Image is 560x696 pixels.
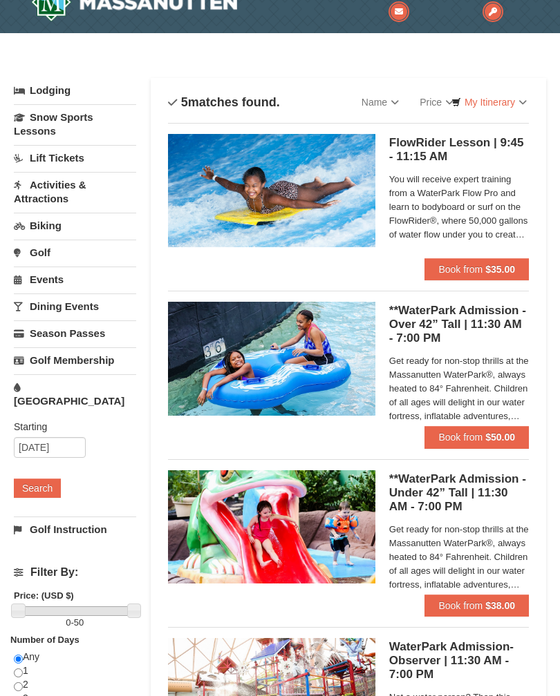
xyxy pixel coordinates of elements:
a: Lift Tickets [14,145,136,171]
img: 6619917-216-363963c7.jpg [168,134,375,247]
strong: Number of Days [10,635,80,645]
h4: Filter By: [14,566,136,579]
a: Golf Instruction [14,516,136,542]
a: Golf Membership [14,347,136,373]
button: Book from $35.00 [424,258,529,280]
span: Book from [438,432,483,443]
h5: WaterPark Admission- Observer | 11:30 AM - 7:00 PM [389,640,529,681]
a: Events [14,267,136,292]
h4: matches found. [168,95,280,109]
label: Starting [14,420,126,434]
a: Golf [14,240,136,265]
a: Dining Events [14,293,136,319]
span: Book from [438,264,483,275]
h5: FlowRider Lesson | 9:45 - 11:15 AM [389,136,529,164]
a: Snow Sports Lessons [14,104,136,144]
h5: **WaterPark Admission - Under 42” Tall | 11:30 AM - 7:00 PM [389,472,529,514]
h5: **WaterPark Admission - Over 42” Tall | 11:30 AM - 7:00 PM [389,304,529,345]
strong: Price: (USD $) [14,590,74,601]
button: Book from $38.00 [424,594,529,617]
a: Season Passes [14,320,136,346]
img: 6619917-720-80b70c28.jpg [168,302,375,415]
a: Lodging [14,78,136,103]
strong: $35.00 [485,264,515,275]
a: My Itinerary [442,92,536,113]
span: Get ready for non-stop thrills at the Massanutten WaterPark®, always heated to 84° Fahrenheit. Ch... [389,354,529,423]
span: 5 [181,95,188,109]
span: Book from [438,600,483,611]
button: Search [14,478,61,498]
label: - [14,616,136,630]
a: Activities & Attractions [14,172,136,211]
img: 6619917-732-e1c471e4.jpg [168,470,375,583]
strong: $50.00 [485,432,515,443]
span: You will receive expert training from a WaterPark Flow Pro and learn to bodyboard or surf on the ... [389,173,529,242]
a: Price [409,88,464,116]
a: Name [351,88,409,116]
a: [GEOGRAPHIC_DATA] [14,374,136,414]
button: Book from $50.00 [424,426,529,448]
a: Biking [14,213,136,238]
span: 50 [74,617,84,628]
span: Get ready for non-stop thrills at the Massanutten WaterPark®, always heated to 84° Fahrenheit. Ch... [389,523,529,592]
strong: $38.00 [485,600,515,611]
span: 0 [66,617,71,628]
